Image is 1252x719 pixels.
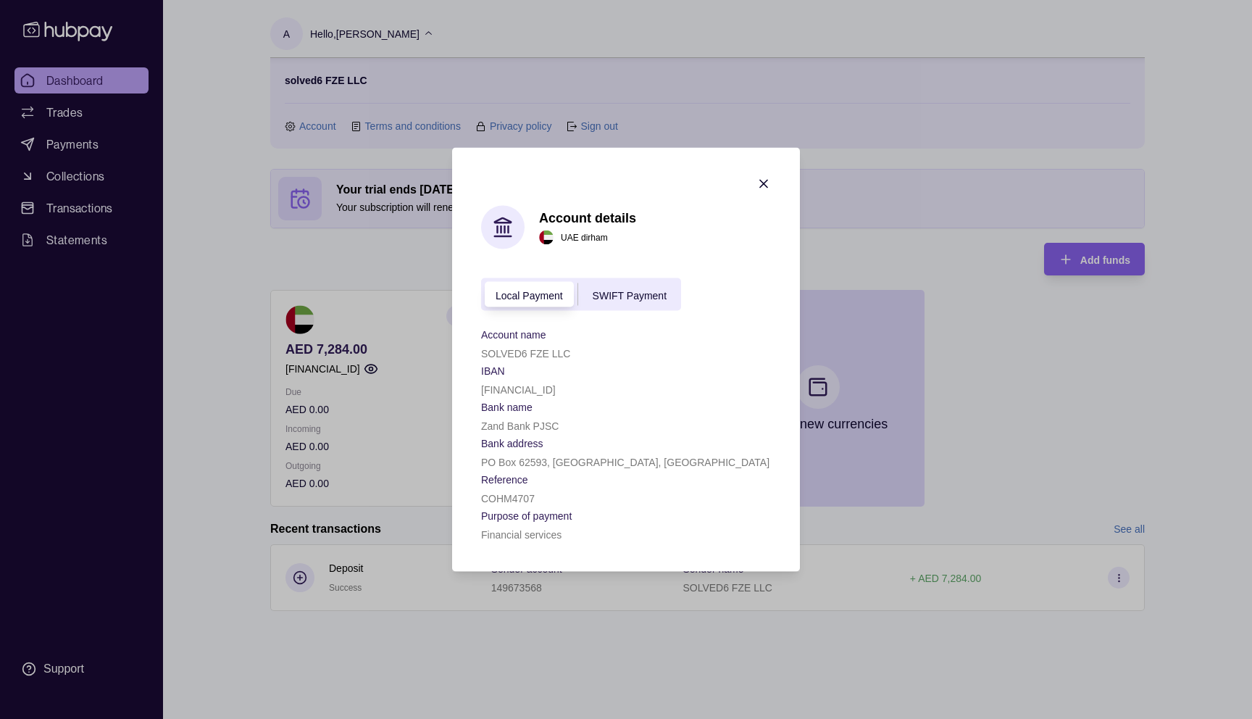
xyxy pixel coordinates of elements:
[481,510,572,522] p: Purpose of payment
[481,457,769,468] p: PO Box 62593, [GEOGRAPHIC_DATA], [GEOGRAPHIC_DATA]
[481,348,570,359] p: SOLVED6 FZE LLC
[561,229,608,245] p: UAE dirham
[593,289,667,301] span: SWIFT Payment
[539,209,636,225] h1: Account details
[481,365,505,377] p: IBAN
[481,529,562,541] p: Financial services
[481,384,556,396] p: [FINANCIAL_ID]
[539,230,554,244] img: ae
[496,289,563,301] span: Local Payment
[481,420,559,432] p: Zand Bank PJSC
[481,329,546,341] p: Account name
[481,278,681,311] div: accountIndex
[481,402,533,413] p: Bank name
[481,493,535,504] p: COHM4707
[481,474,528,486] p: Reference
[481,438,543,449] p: Bank address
